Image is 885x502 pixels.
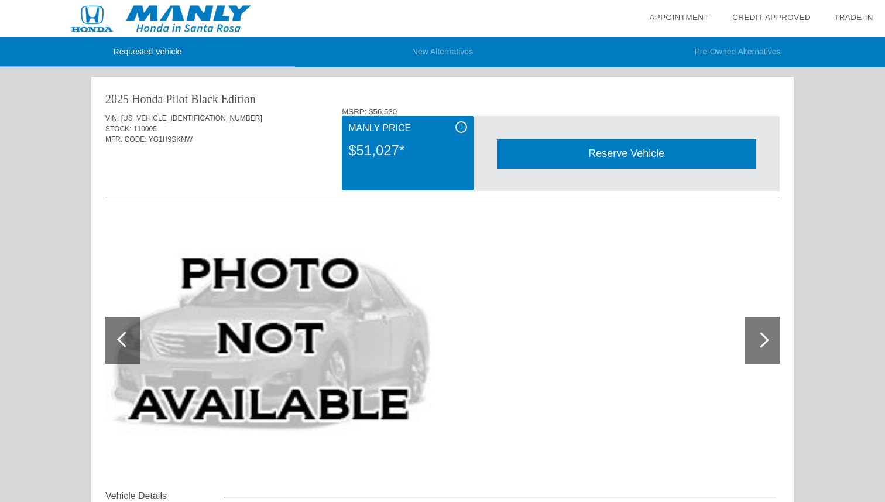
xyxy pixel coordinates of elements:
[105,162,780,181] div: Quoted on [DATE] 3:47:46 PM
[105,91,188,107] div: 2025 Honda Pilot
[732,13,811,22] a: Credit Approved
[105,135,147,144] span: MFR. CODE:
[105,114,119,122] span: VIN:
[649,13,709,22] a: Appointment
[460,123,462,131] span: i
[590,37,885,67] li: Pre-Owned Alternatives
[105,125,131,133] span: STOCK:
[834,13,873,22] a: Trade-In
[295,37,590,67] li: New Alternatives
[133,125,157,133] span: 110005
[342,107,780,116] div: MSRP: $56,530
[121,114,262,122] span: [US_VEHICLE_IDENTIFICATION_NUMBER]
[149,135,193,144] span: YG1H9SKNW
[348,121,466,135] div: Manly Price
[191,91,256,107] div: Black Edition
[497,139,756,168] div: Reserve Vehicle
[105,216,437,465] img: image.aspx
[348,135,466,166] div: $51,027*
